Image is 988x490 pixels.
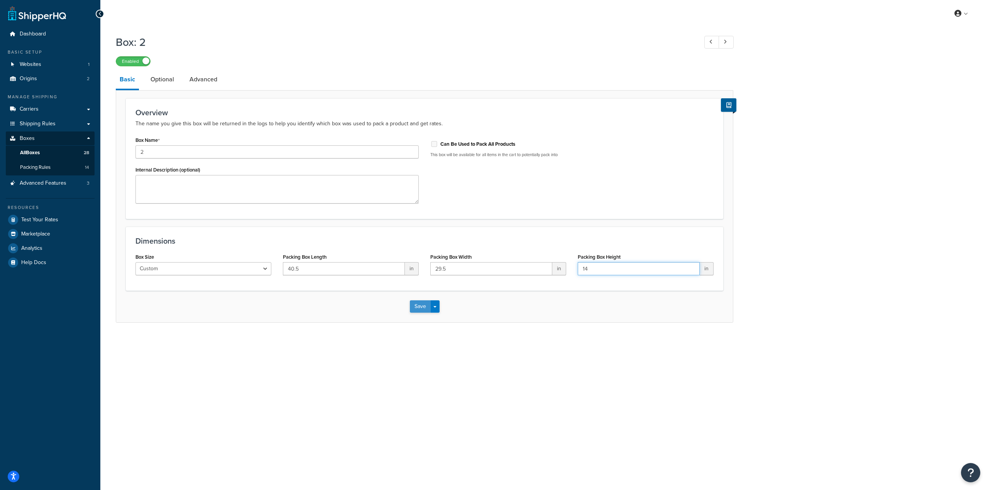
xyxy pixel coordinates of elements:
[88,61,90,68] span: 1
[135,237,714,245] h3: Dimensions
[20,106,39,113] span: Carriers
[21,245,42,252] span: Analytics
[6,72,95,86] li: Origins
[21,217,58,223] span: Test Your Rates
[552,262,566,275] span: in
[147,70,178,89] a: Optional
[430,152,714,158] p: This box will be available for all items in the cart to potentially pack into
[6,57,95,72] a: Websites1
[20,31,46,37] span: Dashboard
[721,98,736,112] button: Show Help Docs
[135,119,714,128] p: The name you give this box will be returned in the logs to help you identify which box was used t...
[6,27,95,41] a: Dashboard
[135,167,200,173] label: Internal Description (optional)
[6,160,95,175] li: Packing Rules
[20,61,41,68] span: Websites
[6,131,95,146] a: Boxes
[85,164,89,171] span: 14
[186,70,221,89] a: Advanced
[704,36,719,49] a: Previous Record
[20,180,66,187] span: Advanced Features
[430,254,472,260] label: Packing Box Width
[6,117,95,131] a: Shipping Rules
[6,49,95,56] div: Basic Setup
[6,72,95,86] a: Origins2
[6,160,95,175] a: Packing Rules14
[6,102,95,116] a: Carriers
[84,150,89,156] span: 28
[440,141,515,148] label: Can Be Used to Pack All Products
[87,180,90,187] span: 3
[20,135,35,142] span: Boxes
[20,121,56,127] span: Shipping Rules
[6,94,95,100] div: Manage Shipping
[6,204,95,211] div: Resources
[6,176,95,190] li: Advanced Features
[116,35,690,50] h1: Box: 2
[135,254,154,260] label: Box Size
[961,463,980,482] button: Open Resource Center
[20,150,40,156] span: All Boxes
[21,259,46,266] span: Help Docs
[283,254,327,260] label: Packing Box Length
[116,70,139,90] a: Basic
[6,227,95,241] a: Marketplace
[135,108,714,117] h3: Overview
[21,231,50,237] span: Marketplace
[6,241,95,255] a: Analytics
[6,213,95,227] a: Test Your Rates
[116,57,150,66] label: Enabled
[405,262,419,275] span: in
[6,256,95,269] a: Help Docs
[6,131,95,175] li: Boxes
[6,57,95,72] li: Websites
[578,254,621,260] label: Packing Box Height
[410,300,431,313] button: Save
[87,76,90,82] span: 2
[135,137,160,143] label: Box Name
[20,76,37,82] span: Origins
[20,164,51,171] span: Packing Rules
[430,141,438,147] input: This option can't be selected because the box is assigned to a dimensional rule
[6,176,95,190] a: Advanced Features3
[719,36,734,49] a: Next Record
[700,262,714,275] span: in
[6,146,95,160] a: AllBoxes28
